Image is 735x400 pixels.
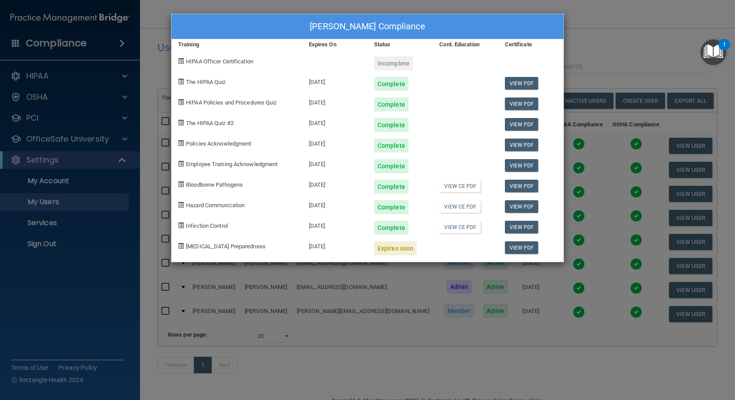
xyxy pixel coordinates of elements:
[302,70,367,91] div: [DATE]
[374,180,409,194] div: Complete
[505,139,539,151] a: View PDF
[302,153,367,173] div: [DATE]
[186,140,251,147] span: Policies Acknowledgment
[302,214,367,235] div: [DATE]
[505,118,539,131] a: View PDF
[439,221,481,233] a: View CE PDF
[498,39,563,50] div: Certificate
[186,99,276,106] span: HIPAA Policies and Procedures Quiz
[374,221,409,235] div: Complete
[505,200,539,213] a: View PDF
[302,132,367,153] div: [DATE]
[171,14,563,39] div: [PERSON_NAME] Compliance
[186,202,245,209] span: Hazard Communication
[171,39,302,50] div: Training
[374,159,409,173] div: Complete
[302,173,367,194] div: [DATE]
[439,200,481,213] a: View CE PDF
[302,235,367,255] div: [DATE]
[505,97,539,110] a: View PDF
[374,77,409,91] div: Complete
[374,56,413,70] div: Incomplete
[186,243,266,250] span: [MEDICAL_DATA] Preparedness
[505,241,539,254] a: View PDF
[433,39,498,50] div: Cont. Education
[374,200,409,214] div: Complete
[505,77,539,90] a: View PDF
[302,111,367,132] div: [DATE]
[374,241,417,255] div: Expires soon
[186,181,243,188] span: Bloodborne Pathogens
[439,180,481,192] a: View CE PDF
[302,194,367,214] div: [DATE]
[374,139,409,153] div: Complete
[186,79,225,85] span: The HIPAA Quiz
[700,39,726,65] button: Open Resource Center, 1 new notification
[505,221,539,233] a: View PDF
[186,58,253,65] span: HIPAA Officer Certification
[374,118,409,132] div: Complete
[302,91,367,111] div: [DATE]
[302,39,367,50] div: Expires On
[505,159,539,172] a: View PDF
[723,45,726,56] div: 1
[186,223,228,229] span: Infection Control
[186,120,234,126] span: The HIPAA Quiz #2
[374,97,409,111] div: Complete
[505,180,539,192] a: View PDF
[367,39,433,50] div: Status
[186,161,277,167] span: Employee Training Acknowledgment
